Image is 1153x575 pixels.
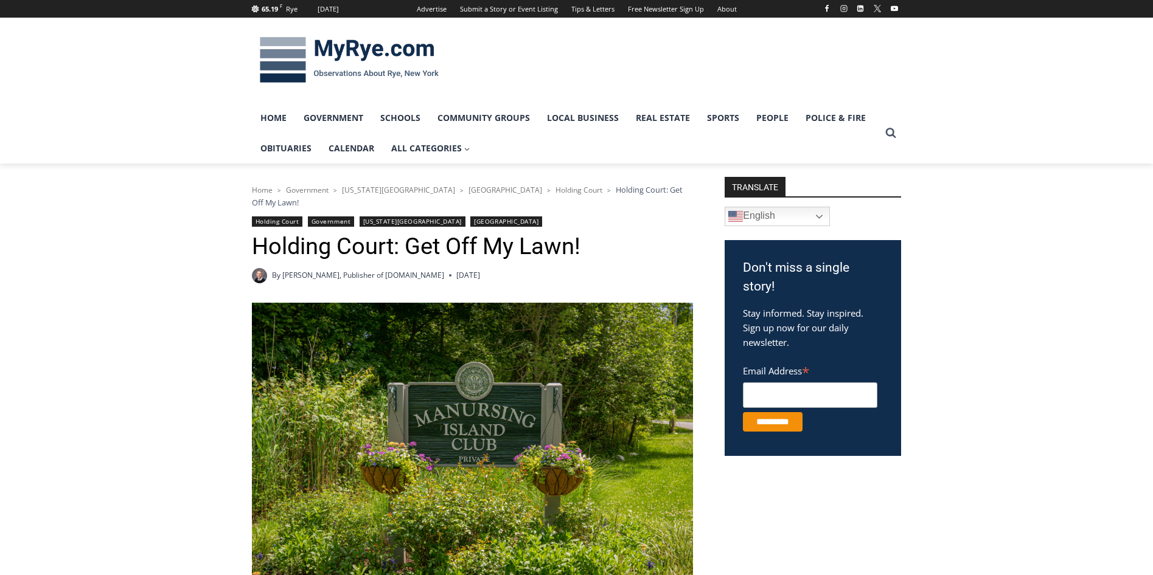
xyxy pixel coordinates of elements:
[429,103,538,133] a: Community Groups
[470,216,542,227] a: [GEOGRAPHIC_DATA]
[556,185,602,195] a: Holding Court
[797,103,874,133] a: Police & Fire
[728,209,743,224] img: en
[547,186,551,195] span: >
[837,1,851,16] a: Instagram
[252,103,880,164] nav: Primary Navigation
[748,103,797,133] a: People
[698,103,748,133] a: Sports
[743,258,883,297] h3: Don't miss a single story!
[853,1,868,16] a: Linkedin
[333,186,337,195] span: >
[743,306,883,349] p: Stay informed. Stay inspired. Sign up now for our daily newsletter.
[318,4,339,15] div: [DATE]
[538,103,627,133] a: Local Business
[252,133,320,164] a: Obituaries
[252,184,683,207] span: Holding Court: Get Off My Lawn!
[725,207,830,226] a: English
[286,4,298,15] div: Rye
[460,186,464,195] span: >
[607,186,611,195] span: >
[360,216,465,227] a: [US_STATE][GEOGRAPHIC_DATA]
[252,216,303,227] a: Holding Court
[280,2,282,9] span: F
[308,216,354,227] a: Government
[342,185,455,195] a: [US_STATE][GEOGRAPHIC_DATA]
[286,185,329,195] a: Government
[469,185,542,195] a: [GEOGRAPHIC_DATA]
[725,177,786,196] strong: TRANSLATE
[277,186,281,195] span: >
[456,269,480,281] time: [DATE]
[391,142,470,155] span: All Categories
[372,103,429,133] a: Schools
[252,29,447,92] img: MyRye.com
[252,184,693,208] nav: Breadcrumbs
[295,103,372,133] a: Government
[282,270,444,280] a: [PERSON_NAME], Publisher of [DOMAIN_NAME]
[383,133,479,164] a: All Categories
[252,103,295,133] a: Home
[870,1,885,16] a: X
[320,133,383,164] a: Calendar
[262,4,278,13] span: 65.19
[887,1,902,16] a: YouTube
[820,1,834,16] a: Facebook
[627,103,698,133] a: Real Estate
[272,269,280,281] span: By
[743,359,877,380] label: Email Address
[252,233,693,261] h1: Holding Court: Get Off My Lawn!
[252,268,267,283] a: Author image
[252,185,273,195] a: Home
[880,122,902,144] button: View Search Form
